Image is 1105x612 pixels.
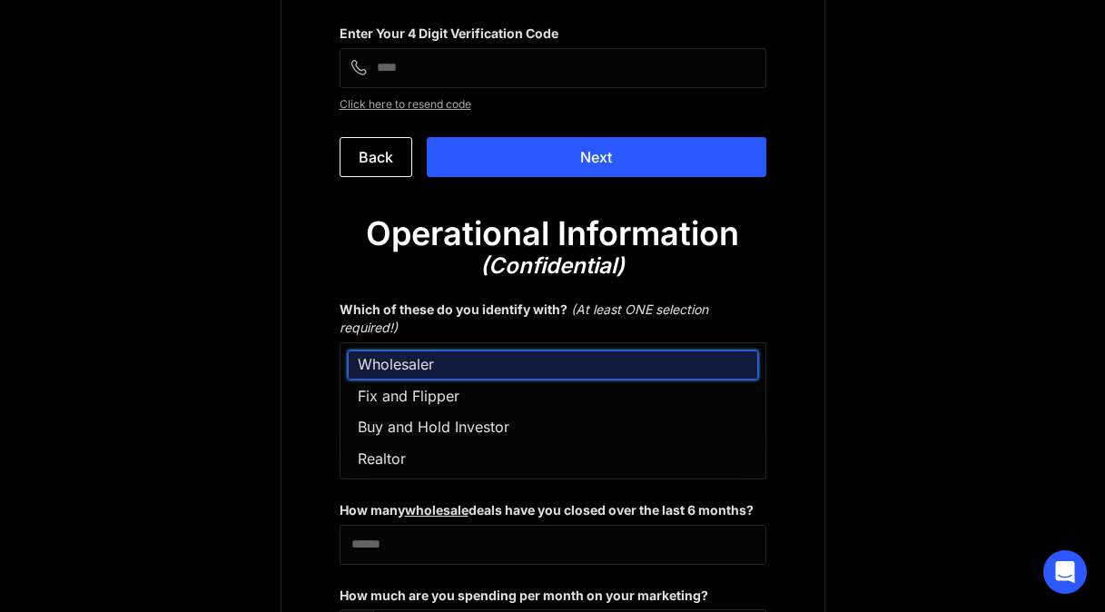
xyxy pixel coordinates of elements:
[340,137,412,177] div: Back
[427,137,766,177] a: Next
[340,301,567,317] strong: Which of these do you identify with?
[469,502,754,518] strong: deals have you closed over the last 6 months?
[366,213,739,253] div: Operational Information
[340,502,405,518] strong: How many
[340,587,708,603] strong: How much are you spending per month on your marketing?
[1043,550,1087,594] div: Open Intercom Messenger
[358,417,758,437] span: Buy and Hold Investor
[340,301,708,335] em: (At least ONE selection required!)
[405,502,469,518] strong: wholesale
[358,386,758,406] span: Fix and Flipper
[358,354,758,374] span: Wholesaler
[340,25,558,41] strong: Enter Your 4 Digit Verification Code
[358,449,758,469] span: Realtor
[340,94,766,115] a: Click here to resend code
[480,252,625,279] em: (Confidential)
